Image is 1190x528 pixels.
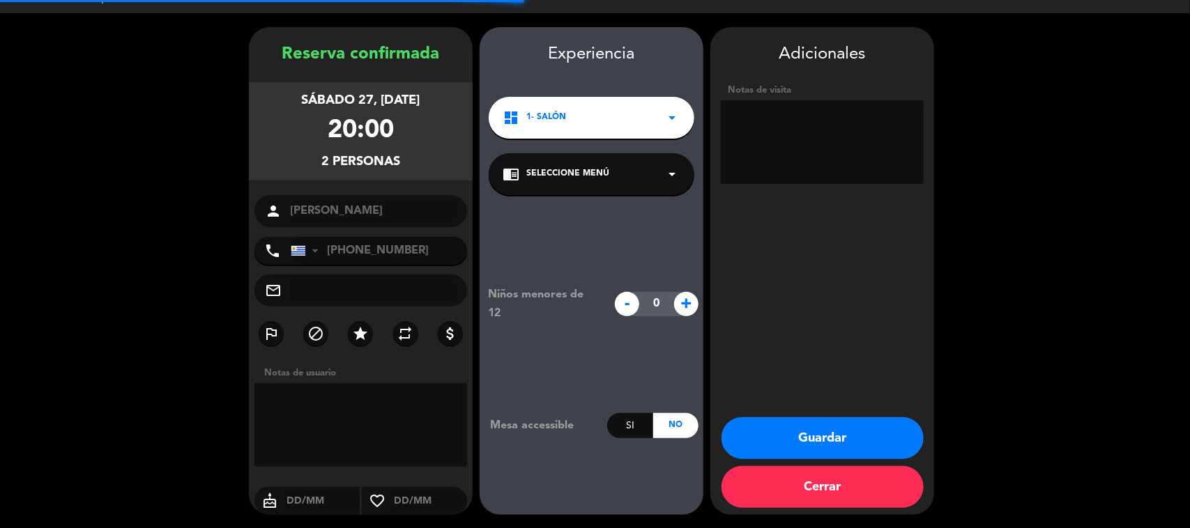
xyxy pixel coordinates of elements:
div: Niños menores de 12 [478,286,608,322]
div: Reserva confirmada [249,41,473,68]
i: mail_outline [265,282,282,299]
div: Adicionales [721,41,924,68]
i: phone [264,242,281,259]
span: Seleccione Menú [526,167,609,181]
input: DD/MM [392,492,467,510]
i: favorite_border [362,492,392,509]
button: Guardar [722,417,924,459]
i: arrow_drop_down [664,109,680,126]
span: - [615,292,639,316]
i: repeat [397,325,414,342]
div: 20:00 [328,111,394,152]
div: Notas de usuario [257,366,473,380]
div: Mesa accessible [480,417,607,435]
i: arrow_drop_down [664,166,680,183]
div: 2 personas [321,152,400,172]
i: person [265,203,282,219]
span: 1- SALÓN [526,111,566,125]
i: star [352,325,369,342]
div: No [653,413,699,438]
button: Cerrar [722,466,924,508]
div: Si [607,413,653,438]
i: dashboard [503,109,519,126]
i: chrome_reader_mode [503,166,519,183]
div: Experiencia [480,41,703,68]
div: Notas de visita [721,83,924,98]
i: block [307,325,324,342]
i: attach_money [442,325,459,342]
i: cake [254,492,285,509]
div: Uruguay: +598 [291,238,323,264]
span: + [674,292,699,316]
i: outlined_flag [263,325,280,342]
input: DD/MM [285,492,360,510]
div: sábado 27, [DATE] [302,91,420,111]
